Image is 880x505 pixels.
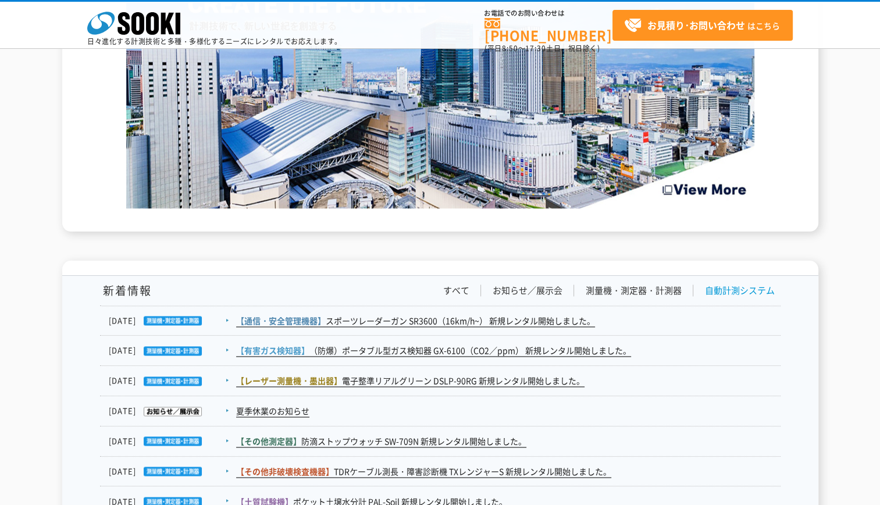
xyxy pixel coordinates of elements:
[136,407,202,416] img: お知らせ／展示会
[236,435,301,447] span: 【その他測定器】
[236,405,309,417] a: 夏季休業のお知らせ
[136,346,202,355] img: 測量機・測定器・計測器
[624,17,780,34] span: はこちら
[612,10,793,41] a: お見積り･お問い合わせはこちら
[484,43,600,54] span: (平日 ～ 土日、祝日除く)
[705,284,775,297] a: 自動計測システム
[236,344,631,357] a: 【有害ガス検知器】（防爆）ポータブル型ガス検知器 GX-6100（CO2／ppm） 新規レンタル開始しました。
[443,284,469,297] a: すべて
[136,436,202,446] img: 測量機・測定器・計測器
[236,315,595,327] a: 【通信・安全管理機器】スポーツレーダーガン SR3600（16km/h~） 新規レンタル開始しました。
[236,465,334,477] span: 【その他非破壊検査機器】
[236,344,309,356] span: 【有害ガス検知器】
[236,435,526,447] a: 【その他測定器】防滴ストップウォッチ SW-709N 新規レンタル開始しました。
[109,315,235,327] dt: [DATE]
[586,284,682,297] a: 測量機・測定器・計測器
[136,376,202,386] img: 測量機・測定器・計測器
[109,405,235,417] dt: [DATE]
[236,375,342,386] span: 【レーザー測量機・墨出器】
[647,18,745,32] strong: お見積り･お問い合わせ
[136,467,202,476] img: 測量機・測定器・計測器
[484,18,612,42] a: [PHONE_NUMBER]
[236,465,611,478] a: 【その他非破壊検査機器】TDRケーブル測長・障害診断機 TXレンジャーS 新規レンタル開始しました。
[493,284,562,297] a: お知らせ／展示会
[502,43,518,54] span: 8:50
[109,344,235,357] dt: [DATE]
[236,375,585,387] a: 【レーザー測量機・墨出器】電子整準リアルグリーン DSLP-90RG 新規レンタル開始しました。
[136,316,202,325] img: 測量機・測定器・計測器
[484,10,612,17] span: お電話でのお問い合わせは
[126,196,754,207] a: Create the Future
[525,43,546,54] span: 17:30
[109,465,235,478] dt: [DATE]
[236,315,326,326] span: 【通信・安全管理機器】
[109,375,235,387] dt: [DATE]
[87,38,342,45] p: 日々進化する計測技術と多種・多様化するニーズにレンタルでお応えします。
[100,284,152,297] h1: 新着情報
[109,435,235,447] dt: [DATE]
